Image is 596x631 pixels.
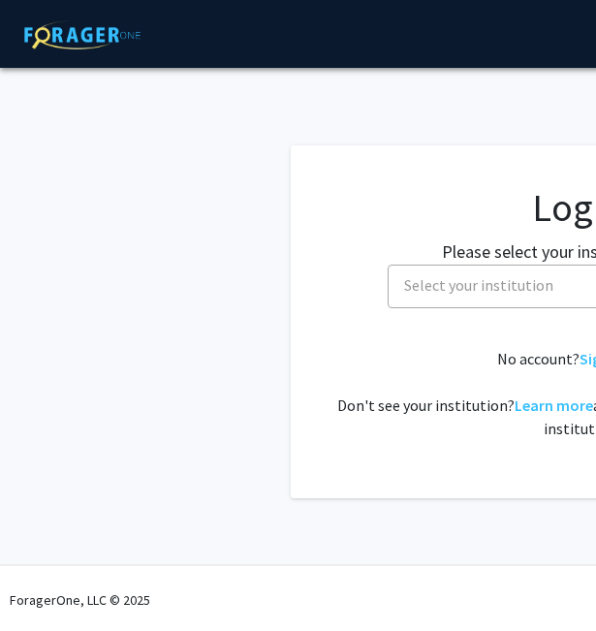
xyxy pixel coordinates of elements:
img: ForagerOne Logo [15,20,150,49]
span: Select your institution [404,275,553,295]
a: Learn more about bringing ForagerOne to your institution [515,395,593,415]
